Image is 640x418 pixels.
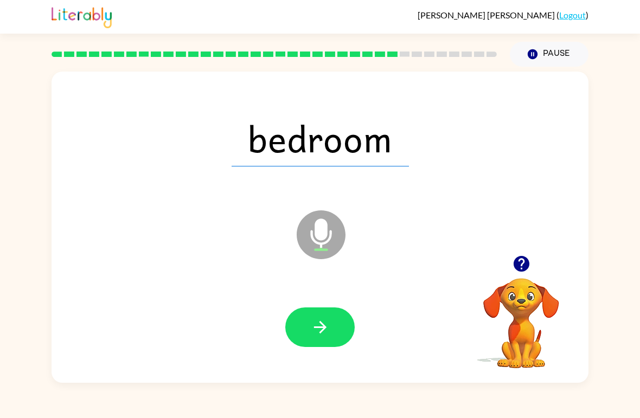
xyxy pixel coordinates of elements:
[418,10,588,20] div: ( )
[559,10,586,20] a: Logout
[418,10,556,20] span: [PERSON_NAME] [PERSON_NAME]
[467,261,575,370] video: Your browser must support playing .mp4 files to use Literably. Please try using another browser.
[52,4,112,28] img: Literably
[510,42,588,67] button: Pause
[232,110,409,166] span: bedroom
